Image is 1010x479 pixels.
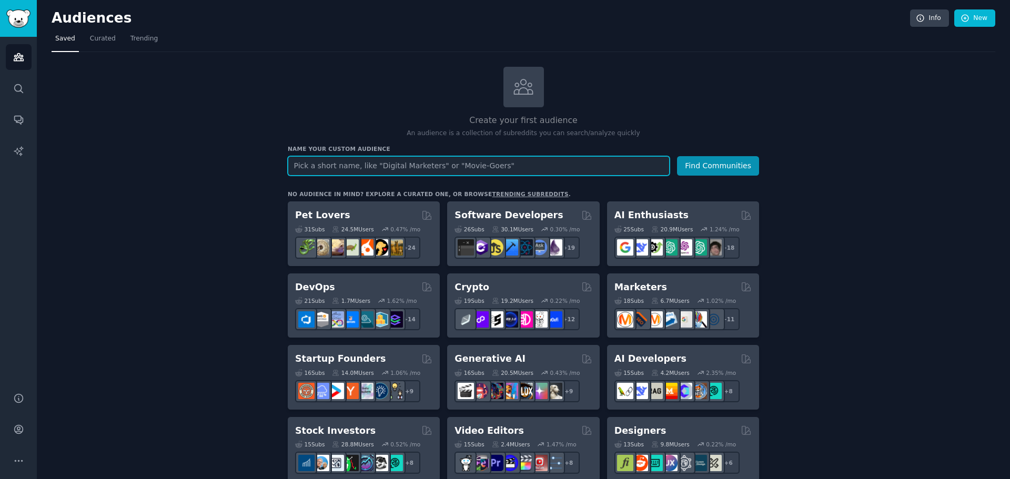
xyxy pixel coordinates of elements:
img: logodesign [632,455,648,471]
div: 0.47 % /mo [390,226,420,233]
img: AskComputerScience [531,239,548,256]
img: LangChain [617,383,633,399]
span: Curated [90,34,116,44]
span: Trending [130,34,158,44]
h2: Audiences [52,10,910,27]
img: DreamBooth [546,383,562,399]
img: content_marketing [617,311,633,328]
img: csharp [472,239,489,256]
img: userexperience [676,455,692,471]
img: FluxAI [517,383,533,399]
div: 16 Sub s [454,369,484,376]
div: 19.2M Users [492,297,533,304]
h2: Video Editors [454,424,524,437]
h2: Software Developers [454,209,563,222]
img: aivideo [458,383,474,399]
img: premiere [487,455,503,471]
img: SaaS [313,383,329,399]
div: 31 Sub s [295,226,325,233]
div: 21 Sub s [295,297,325,304]
img: reactnative [517,239,533,256]
img: GoogleGeminiAI [617,239,633,256]
img: ballpython [313,239,329,256]
a: Trending [127,30,161,52]
div: 1.7M Users [332,297,370,304]
img: DeepSeek [632,239,648,256]
img: Trading [342,455,359,471]
div: + 14 [398,308,420,330]
div: + 8 [398,452,420,474]
img: indiehackers [357,383,373,399]
button: Find Communities [677,156,759,176]
div: 0.43 % /mo [550,369,580,376]
img: AskMarketing [647,311,663,328]
img: ethstaker [487,311,503,328]
img: AWS_Certified_Experts [313,311,329,328]
img: platformengineering [357,311,373,328]
div: + 18 [718,237,740,259]
h2: Marketers [614,281,667,294]
div: 30.1M Users [492,226,533,233]
div: + 8 [718,380,740,402]
div: 15 Sub s [614,369,644,376]
img: 0xPolygon [472,311,489,328]
div: 14.0M Users [332,369,373,376]
img: dogbreed [387,239,403,256]
img: iOSProgramming [502,239,518,256]
img: MarketingResearch [691,311,707,328]
img: turtle [342,239,359,256]
img: Youtubevideo [531,455,548,471]
h2: Create your first audience [288,114,759,127]
img: ArtificalIntelligence [705,239,722,256]
img: leopardgeckos [328,239,344,256]
img: chatgpt_prompts_ [691,239,707,256]
div: 0.30 % /mo [550,226,580,233]
img: defiblockchain [517,311,533,328]
div: 1.62 % /mo [387,297,417,304]
div: 18 Sub s [614,297,644,304]
input: Pick a short name, like "Digital Marketers" or "Movie-Goers" [288,156,670,176]
img: Entrepreneurship [372,383,388,399]
div: + 9 [558,380,580,402]
p: An audience is a collection of subreddits you can search/analyze quickly [288,129,759,138]
div: + 8 [558,452,580,474]
img: editors [472,455,489,471]
h2: Pet Lovers [295,209,350,222]
div: 1.02 % /mo [706,297,736,304]
a: Info [910,9,949,27]
img: web3 [502,311,518,328]
div: 0.22 % /mo [706,441,736,448]
div: + 24 [398,237,420,259]
img: swingtrading [372,455,388,471]
div: 2.4M Users [492,441,530,448]
img: OpenSourceAI [676,383,692,399]
div: 13 Sub s [614,441,644,448]
img: OnlineMarketing [705,311,722,328]
img: gopro [458,455,474,471]
img: dividends [298,455,315,471]
img: startup [328,383,344,399]
img: llmops [691,383,707,399]
img: learndesign [691,455,707,471]
img: finalcutpro [517,455,533,471]
img: herpetology [298,239,315,256]
img: AIDevelopersSociety [705,383,722,399]
div: 20.5M Users [492,369,533,376]
img: Docker_DevOps [328,311,344,328]
h2: Startup Founders [295,352,386,365]
img: technicalanalysis [387,455,403,471]
img: ValueInvesting [313,455,329,471]
img: PetAdvice [372,239,388,256]
div: + 19 [558,237,580,259]
div: 19 Sub s [454,297,484,304]
img: starryai [531,383,548,399]
img: DevOpsLinks [342,311,359,328]
img: dalle2 [472,383,489,399]
img: UX_Design [705,455,722,471]
img: CryptoNews [531,311,548,328]
img: typography [617,455,633,471]
img: UXDesign [661,455,678,471]
div: 20.9M Users [651,226,693,233]
div: 9.8M Users [651,441,690,448]
h2: Crypto [454,281,489,294]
